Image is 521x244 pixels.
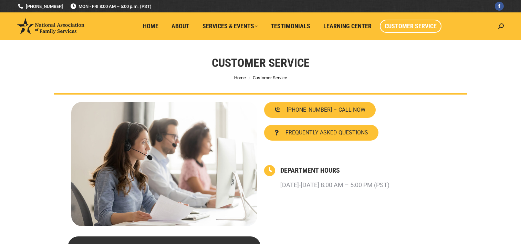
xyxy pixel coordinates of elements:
[280,166,340,174] a: DEPARTMENT HOURS
[280,179,389,191] p: [DATE]-[DATE] 8:00 AM – 5:00 PM (PST)
[70,3,152,10] span: MON - FRI 8:00 AM – 5:00 p.m. (PST)
[266,20,315,33] a: Testimonials
[319,20,376,33] a: Learning Center
[202,22,258,30] span: Services & Events
[271,22,310,30] span: Testimonials
[495,2,504,11] a: Facebook page opens in new window
[17,18,84,34] img: National Association of Family Services
[253,75,287,80] span: Customer Service
[143,22,158,30] span: Home
[264,102,376,118] a: [PHONE_NUMBER] – CALL NOW
[17,3,63,10] a: [PHONE_NUMBER]
[385,22,437,30] span: Customer Service
[234,75,246,80] a: Home
[380,20,441,33] a: Customer Service
[287,107,365,113] span: [PHONE_NUMBER] – CALL NOW
[138,20,163,33] a: Home
[212,55,310,70] h1: Customer Service
[285,130,368,135] span: FREQUENTLY ASKED QUESTIONS
[71,102,257,226] img: Contact National Association of Family Services
[167,20,194,33] a: About
[171,22,189,30] span: About
[323,22,372,30] span: Learning Center
[264,125,378,141] a: FREQUENTLY ASKED QUESTIONS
